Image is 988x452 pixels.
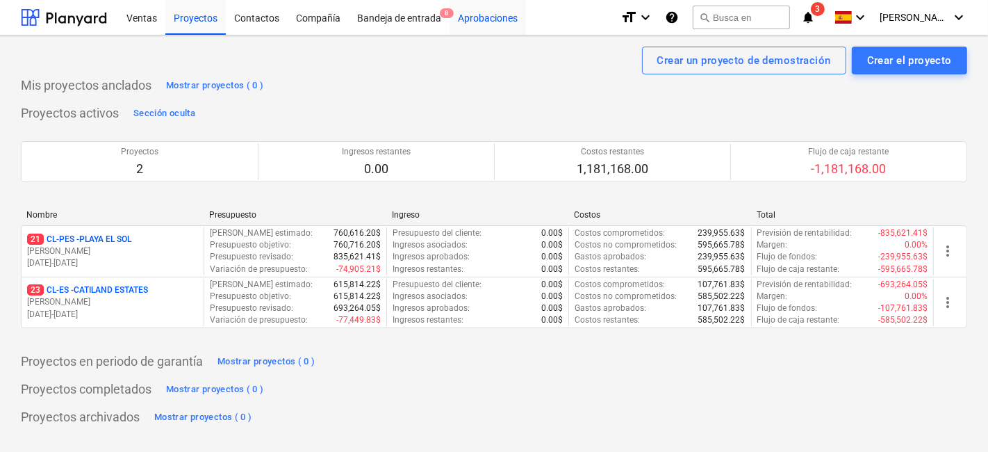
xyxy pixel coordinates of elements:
div: Mostrar proyectos ( 0 ) [166,78,264,94]
div: Mostrar proyectos ( 0 ) [166,382,264,398]
p: Costos comprometidos : [575,279,665,291]
p: Ingresos restantes : [393,314,463,326]
span: [PERSON_NAME] [880,12,949,23]
div: Costos [574,210,746,220]
p: 0.00$ [541,239,563,251]
p: 107,761.83$ [698,302,746,314]
div: Crear un proyecto de demostración [657,51,831,70]
p: 0.00$ [541,251,563,263]
p: 835,621.41$ [334,251,381,263]
p: Presupuesto revisado : [210,302,293,314]
p: 760,716.20$ [334,239,381,251]
p: Proyectos en periodo de garantía [21,353,203,370]
div: Total [757,210,928,220]
p: Flujo de caja restante : [757,314,840,326]
p: Presupuesto revisado : [210,251,293,263]
span: 23 [27,284,44,296]
p: 0.00$ [541,227,563,239]
p: 595,665.78$ [698,264,746,275]
button: Crear un proyecto de demostración [642,47,846,74]
button: Mostrar proyectos ( 0 ) [163,74,267,97]
button: Mostrar proyectos ( 0 ) [151,406,256,428]
p: Presupuesto del cliente : [393,279,481,291]
div: Nombre [26,210,198,220]
p: Ingresos asociados : [393,239,468,251]
p: -1,181,168.00 [809,161,889,177]
div: Mostrar proyectos ( 0 ) [217,354,315,370]
p: 693,264.05$ [334,302,381,314]
span: 8 [440,8,454,18]
p: Costos restantes : [575,314,640,326]
p: 615,814.22$ [334,279,381,291]
p: Gastos aprobados : [575,251,646,263]
i: keyboard_arrow_down [637,9,654,26]
p: [PERSON_NAME] [27,245,198,257]
p: 595,665.78$ [698,239,746,251]
p: Costos restantes : [575,264,640,275]
span: search [699,12,710,23]
p: 760,616.20$ [334,227,381,239]
div: 23CL-ES -CATILAND ESTATES[PERSON_NAME][DATE]-[DATE] [27,284,198,320]
p: 0.00 [342,161,411,177]
p: [DATE] - [DATE] [27,309,198,321]
p: Presupuesto del cliente : [393,227,481,239]
p: CL-PES - PLAYA EL SOL [27,234,131,245]
p: -693,264.05$ [878,279,928,291]
p: Gastos aprobados : [575,302,646,314]
div: 21CL-PES -PLAYA EL SOL[PERSON_NAME][DATE]-[DATE] [27,234,198,269]
p: 585,502.22$ [698,314,746,326]
div: Ingreso [392,210,563,220]
p: -74,905.21$ [336,264,381,275]
p: Variación de presupuesto : [210,314,308,326]
p: Flujo de caja restante [809,146,889,158]
p: Proyectos [121,146,158,158]
p: Proyectos completados [21,381,151,398]
p: Flujo de caja restante : [757,264,840,275]
p: -595,665.78$ [878,264,928,275]
p: -107,761.83$ [878,302,928,314]
p: Costos no comprometidos : [575,291,677,302]
p: 0.00$ [541,264,563,275]
p: Margen : [757,291,788,302]
p: Margen : [757,239,788,251]
p: 0.00% [905,239,928,251]
button: Mostrar proyectos ( 0 ) [163,378,267,401]
span: 21 [27,234,44,245]
button: Mostrar proyectos ( 0 ) [214,350,319,373]
p: [PERSON_NAME] estimado : [210,279,313,291]
p: 239,955.63$ [698,227,746,239]
p: 0.00$ [541,291,563,302]
div: Crear el proyecto [867,51,952,70]
p: Costos restantes [577,146,648,158]
p: 107,761.83$ [698,279,746,291]
p: Previsión de rentabilidad : [757,227,853,239]
p: Ingresos aprobados : [393,302,470,314]
p: Variación de presupuesto : [210,264,308,275]
p: 2 [121,161,158,177]
p: 0.00% [905,291,928,302]
span: more_vert [939,243,956,259]
p: Presupuesto objetivo : [210,239,291,251]
p: 239,955.63$ [698,251,746,263]
p: Proyectos activos [21,105,119,122]
p: [PERSON_NAME] estimado : [210,227,313,239]
p: 0.00$ [541,302,563,314]
p: CL-ES - CATILAND ESTATES [27,284,148,296]
p: Presupuesto objetivo : [210,291,291,302]
i: keyboard_arrow_down [852,9,868,26]
p: Costos comprometidos : [575,227,665,239]
i: notifications [801,9,815,26]
i: keyboard_arrow_down [950,9,967,26]
p: -239,955.63$ [878,251,928,263]
p: 1,181,168.00 [577,161,648,177]
p: Proyectos archivados [21,409,140,426]
p: -585,502.22$ [878,314,928,326]
p: Costos no comprometidos : [575,239,677,251]
p: -835,621.41$ [878,227,928,239]
p: Ingresos aprobados : [393,251,470,263]
p: 0.00$ [541,314,563,326]
p: 585,502.22$ [698,291,746,302]
button: Sección oculta [130,102,199,124]
p: Mis proyectos anclados [21,77,151,94]
p: Flujo de fondos : [757,251,818,263]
